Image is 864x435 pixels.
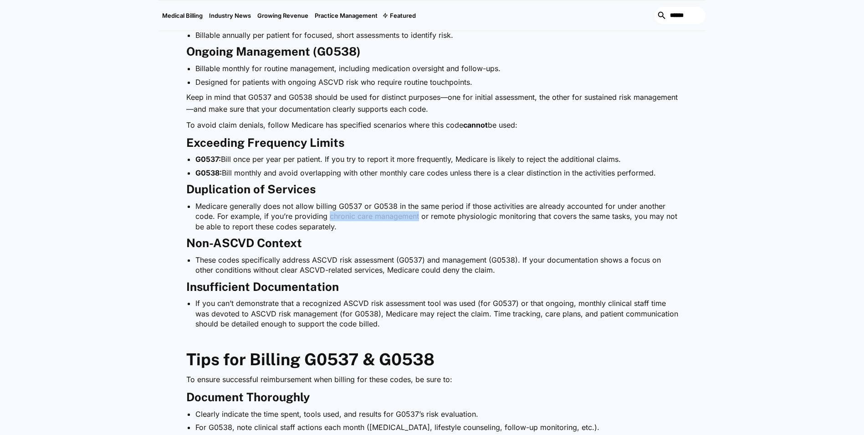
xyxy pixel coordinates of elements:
[195,30,678,40] li: Billable annually per patient for focused, short assessments to identify risk.
[195,63,678,73] li: Billable monthly for routine management, including medication oversight and follow-ups.
[390,12,416,19] div: Featured
[254,0,312,31] a: Growing Revenue
[312,0,381,31] a: Practice Management
[195,168,678,178] li: Bill monthly and avoid overlapping with other monthly care codes unless there is a clear distinct...
[186,92,678,115] p: Keep in mind that G0537 and G0538 should be used for distinct purposes—one for initial assessment...
[186,390,310,404] strong: Document Thoroughly
[195,298,678,329] li: If you can’t demonstrate that a recognized ASCVD risk assessment tool was used (for G0537) or tha...
[186,350,435,369] strong: Tips for Billing G0537 & G0538
[195,77,678,87] li: Designed for patients with ongoing ASCVD risk who require routine touchpoints.
[195,155,221,164] strong: G0537:
[159,0,206,31] a: Medical Billing
[186,136,344,150] strong: Exceeding Frequency Limits
[195,409,678,419] li: Clearly indicate the time spent, tools used, and results for G0537’s risk evaluation.
[186,280,339,294] strong: Insufficient Documentation
[186,334,678,346] p: ‍
[463,120,488,129] strong: cannot
[206,0,254,31] a: Industry News
[186,374,678,386] p: To ensure successful reimbursement when billing for these codes, be sure to:
[195,154,678,164] li: Bill once per year per patient. If you try to report it more frequently, Medicare is likely to re...
[195,201,678,232] li: Medicare generally does not allow billing G0537 or G0538 in the same period if those activities a...
[195,422,678,432] li: For G0538, note clinical staff actions each month ([MEDICAL_DATA], lifestyle counseling, follow-u...
[195,168,222,177] strong: G0538:
[186,182,316,196] strong: Duplication of Services
[186,236,302,250] strong: Non-ASCVD Context
[186,119,678,131] p: To avoid claim denials, follow Medicare has specified scenarios where this code be used:
[195,255,678,275] li: These codes specifically address ASCVD risk assessment (G0537) and management (G0538). If your do...
[381,0,419,31] div: Featured
[186,45,361,58] strong: Ongoing Management (G0538)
